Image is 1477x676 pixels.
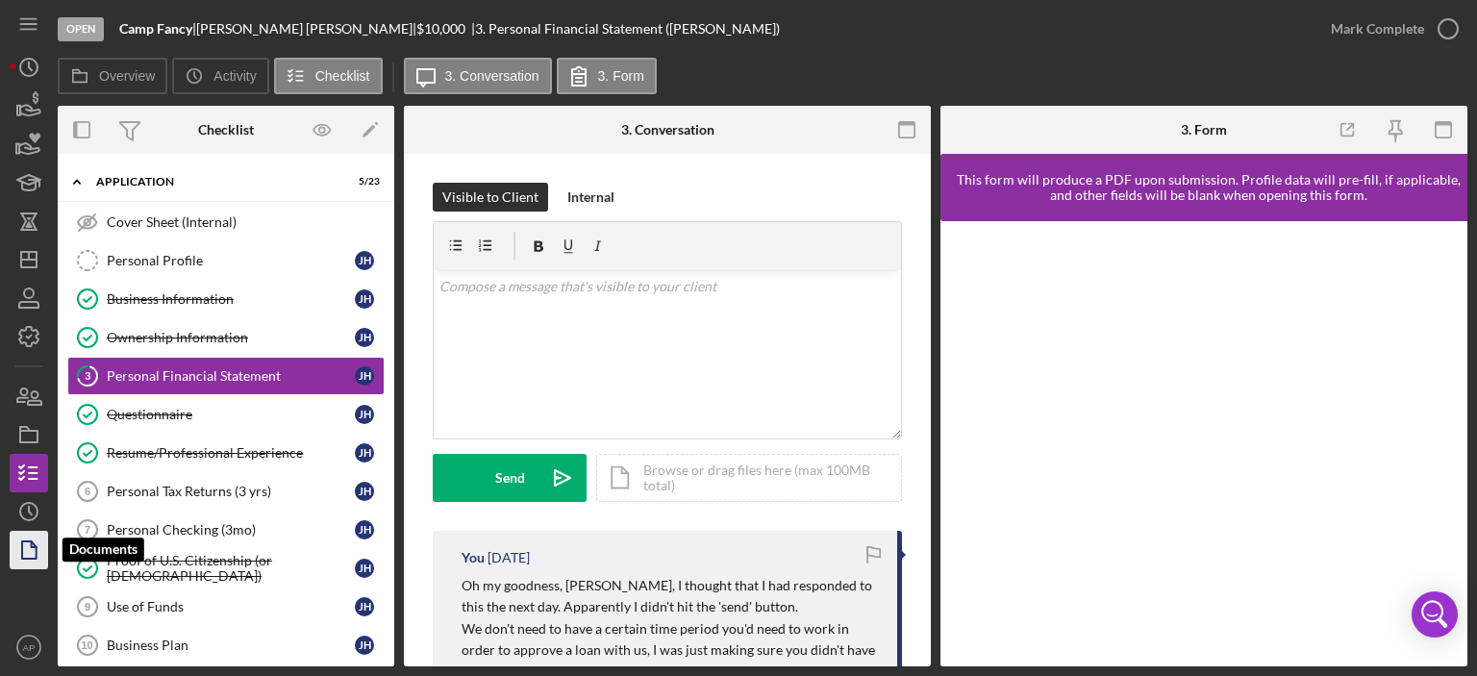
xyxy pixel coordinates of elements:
[67,318,385,357] a: Ownership InformationJH
[315,68,370,84] label: Checklist
[67,241,385,280] a: Personal ProfileJH
[107,330,355,345] div: Ownership Information
[107,214,384,230] div: Cover Sheet (Internal)
[598,68,644,84] label: 3. Form
[107,253,355,268] div: Personal Profile
[355,289,374,309] div: J H
[107,407,355,422] div: Questionnaire
[567,183,614,212] div: Internal
[355,559,374,578] div: J H
[107,291,355,307] div: Business Information
[10,628,48,666] button: AP
[99,68,155,84] label: Overview
[404,58,552,94] button: 3. Conversation
[495,454,525,502] div: Send
[67,434,385,472] a: Resume/Professional ExperienceJH
[107,553,355,584] div: Proof of U.S. Citizenship (or [DEMOGRAPHIC_DATA])
[67,626,385,664] a: 10Business PlanJH
[107,368,355,384] div: Personal Financial Statement
[355,597,374,616] div: J H
[81,639,92,651] tspan: 10
[355,251,374,270] div: J H
[558,183,624,212] button: Internal
[107,599,355,614] div: Use of Funds
[107,522,355,538] div: Personal Checking (3mo)
[462,575,878,618] p: Oh my goodness, [PERSON_NAME], I thought that I had responded to this the next day. Apparently I ...
[107,445,355,461] div: Resume/Professional Experience
[172,58,268,94] button: Activity
[67,588,385,626] a: 9Use of FundsJH
[621,122,714,138] div: 3. Conversation
[119,20,192,37] b: Camp Fancy
[67,549,385,588] a: Proof of U.S. Citizenship (or [DEMOGRAPHIC_DATA])JH
[67,472,385,511] a: 6Personal Tax Returns (3 yrs)JH
[85,524,90,536] tspan: 7
[355,443,374,463] div: J H
[1412,591,1458,638] div: Open Intercom Messenger
[274,58,383,94] button: Checklist
[1312,10,1467,48] button: Mark Complete
[85,601,90,613] tspan: 9
[355,520,374,539] div: J H
[85,486,90,497] tspan: 6
[196,21,416,37] div: [PERSON_NAME] [PERSON_NAME] |
[445,68,539,84] label: 3. Conversation
[950,172,1467,203] div: This form will produce a PDF upon submission. Profile data will pre-fill, if applicable, and othe...
[67,357,385,395] a: 3Personal Financial StatementJH
[433,454,587,502] button: Send
[471,21,780,37] div: | 3. Personal Financial Statement ([PERSON_NAME])
[213,68,256,84] label: Activity
[345,176,380,188] div: 5 / 23
[85,369,90,382] tspan: 3
[355,482,374,501] div: J H
[433,183,548,212] button: Visible to Client
[1181,122,1227,138] div: 3. Form
[960,240,1450,647] iframe: Lenderfit form
[355,636,374,655] div: J H
[107,484,355,499] div: Personal Tax Returns (3 yrs)
[23,642,36,653] text: AP
[416,20,465,37] span: $10,000
[67,203,385,241] a: Cover Sheet (Internal)
[67,280,385,318] a: Business InformationJH
[462,550,485,565] div: You
[355,328,374,347] div: J H
[96,176,332,188] div: Application
[355,405,374,424] div: J H
[442,183,538,212] div: Visible to Client
[119,21,196,37] div: |
[557,58,657,94] button: 3. Form
[355,366,374,386] div: J H
[67,395,385,434] a: QuestionnaireJH
[58,58,167,94] button: Overview
[198,122,254,138] div: Checklist
[488,550,530,565] time: 2025-08-20 17:58
[58,17,104,41] div: Open
[1331,10,1424,48] div: Mark Complete
[67,511,385,549] a: 7Personal Checking (3mo)JH
[107,638,355,653] div: Business Plan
